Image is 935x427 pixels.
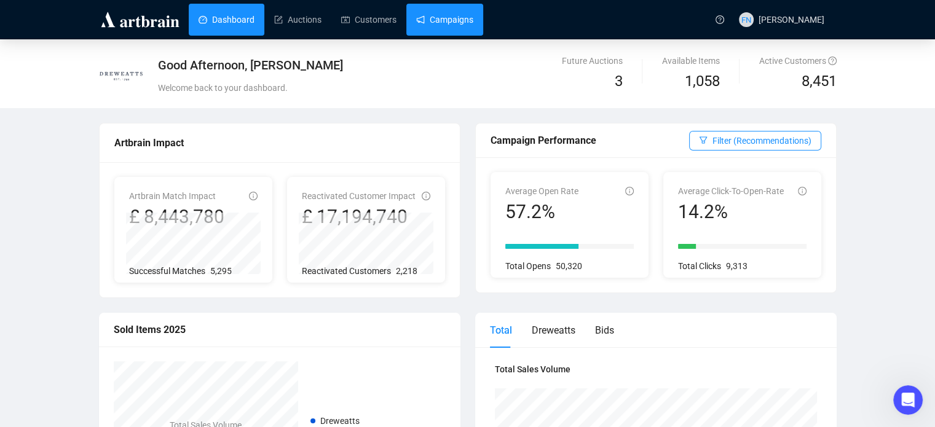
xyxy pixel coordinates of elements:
[662,54,720,68] div: Available Items
[595,323,614,338] div: Bids
[712,134,811,147] span: Filter (Recommendations)
[699,136,708,144] span: filter
[505,261,551,271] span: Total Opens
[302,191,416,201] span: Reactivated Customer Impact
[129,266,205,276] span: Successful Matches
[556,261,582,271] span: 50,320
[495,362,817,376] h4: Total Sales Volume
[129,205,224,229] div: £ 8,443,780
[759,15,824,25] span: [PERSON_NAME]
[210,266,232,276] span: 5,295
[199,4,254,36] a: Dashboard
[99,10,181,29] img: logo
[129,191,216,201] span: Artbrain Match Impact
[505,186,578,196] span: Average Open Rate
[615,72,623,90] span: 3
[689,131,821,151] button: Filter (Recommendations)
[802,70,837,93] span: 8,451
[416,4,473,36] a: Campaigns
[798,187,807,195] span: info-circle
[678,261,721,271] span: Total Clicks
[562,54,623,68] div: Future Auctions
[396,266,417,276] span: 2,218
[685,70,720,93] span: 1,058
[302,266,391,276] span: Reactivated Customers
[490,323,512,338] div: Total
[716,15,724,24] span: question-circle
[491,133,689,148] div: Campaign Performance
[726,261,748,271] span: 9,313
[100,55,143,98] img: 5f4f9517418257000dc42b28.jpg
[759,56,837,66] span: Active Customers
[114,322,446,337] div: Sold Items 2025
[893,385,923,415] iframe: Intercom live chat
[320,416,360,426] span: Dreweatts
[158,81,588,95] div: Welcome back to your dashboard.
[505,200,578,224] div: 57.2%
[341,4,396,36] a: Customers
[625,187,634,195] span: info-circle
[741,13,751,26] span: FN
[532,323,575,338] div: Dreweatts
[302,205,416,229] div: £ 17,194,740
[828,57,837,65] span: question-circle
[158,57,588,74] div: Good Afternoon, [PERSON_NAME]
[249,192,258,200] span: info-circle
[274,4,322,36] a: Auctions
[114,135,445,151] div: Artbrain Impact
[678,200,784,224] div: 14.2%
[678,186,784,196] span: Average Click-To-Open-Rate
[422,192,430,200] span: info-circle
